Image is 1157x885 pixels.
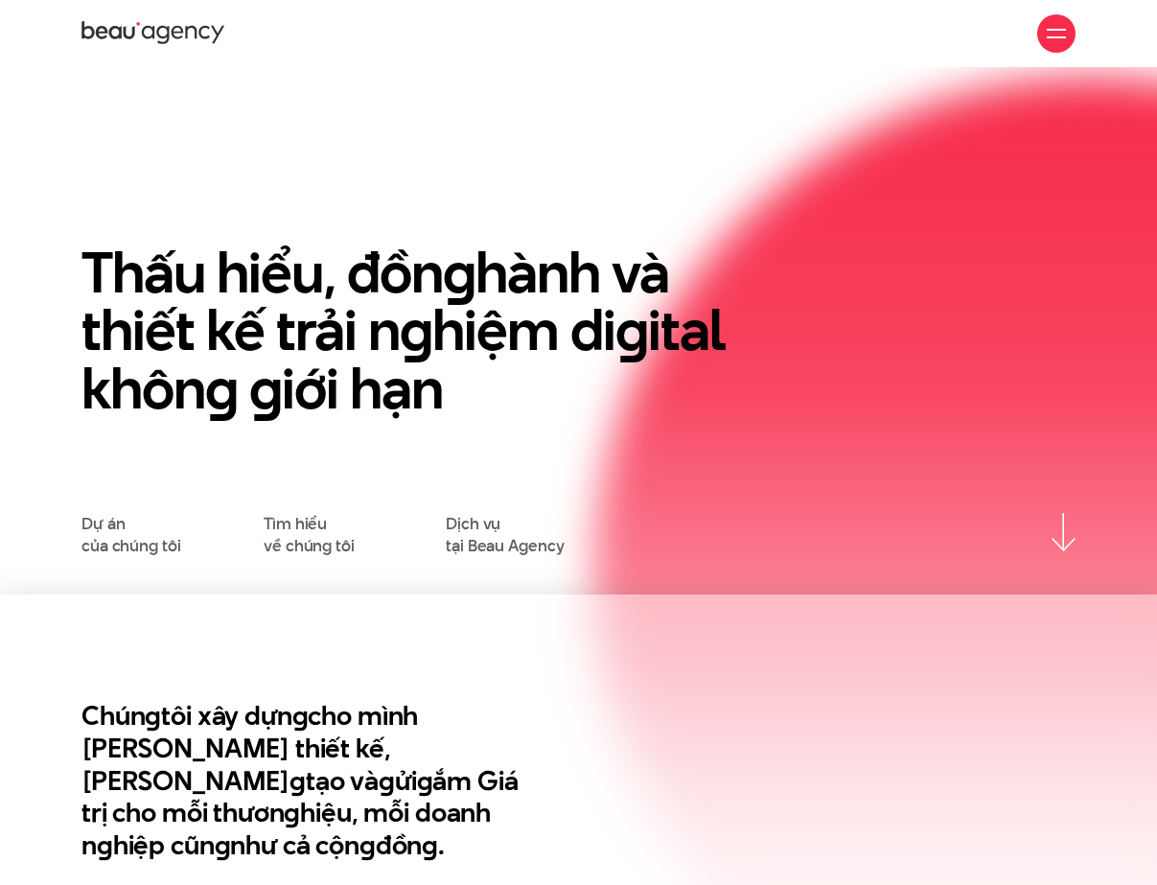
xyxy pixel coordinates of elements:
[249,349,282,428] en: g
[443,233,475,312] en: g
[145,697,161,734] en: g
[81,513,180,556] a: Dự áncủa chúng tôi
[215,827,231,864] en: g
[289,762,306,800] en: g
[615,291,648,369] en: g
[205,349,238,428] en: g
[379,762,395,800] en: g
[284,794,300,831] en: g
[81,700,522,862] h2: Chún tôi xây dựn cho mình [PERSON_NAME] thiết kế, [PERSON_NAME] tạo và ửi ắm Giá trị cho mỗi thươ...
[417,762,433,800] en: g
[264,513,355,556] a: Tìm hiểuvề chúng tôi
[359,827,376,864] en: g
[446,513,564,556] a: Dịch vụtại Beau Agency
[97,827,113,864] en: g
[422,827,438,864] en: g
[81,244,734,418] h1: Thấu hiểu, đồn hành và thiết kế trải n hiệm di ital khôn iới hạn
[292,697,309,734] en: g
[400,291,432,369] en: g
